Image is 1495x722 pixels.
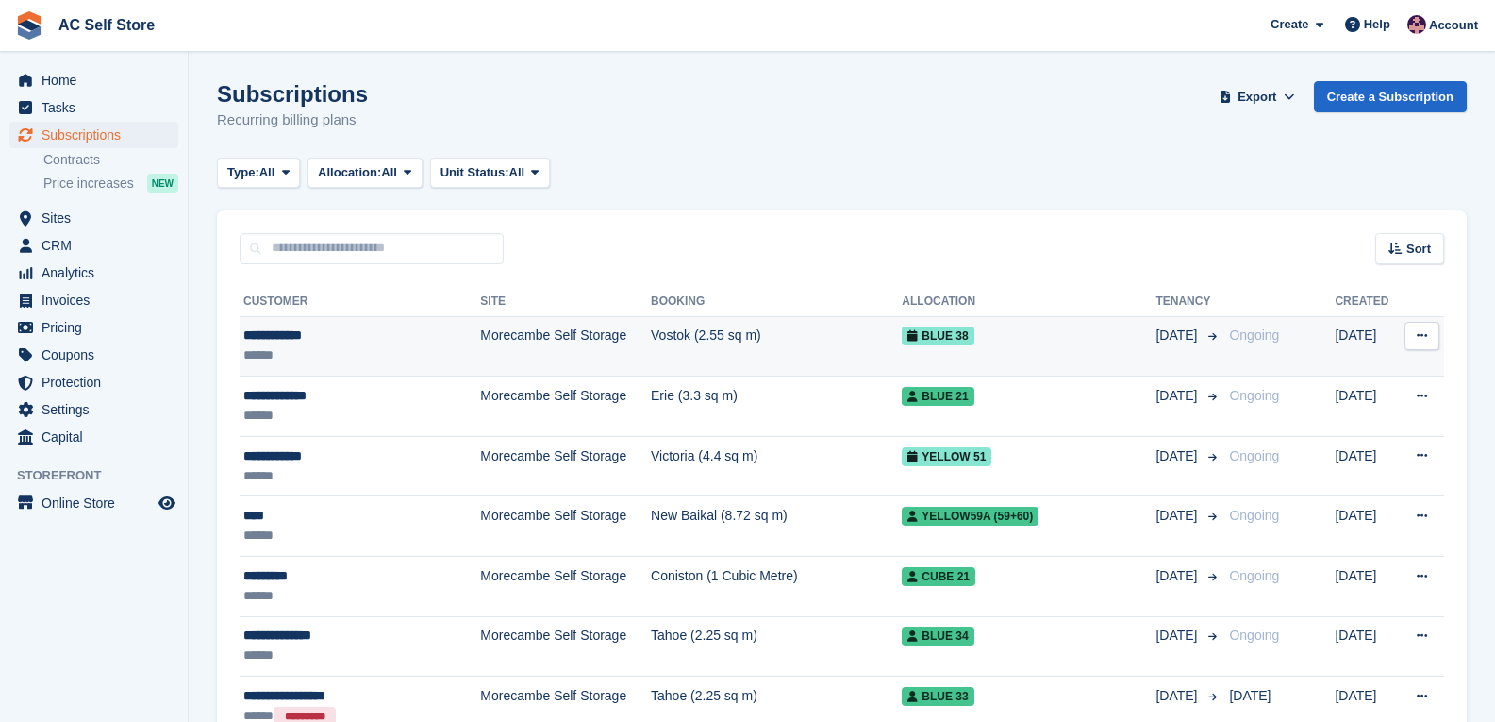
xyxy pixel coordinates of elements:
[480,616,651,677] td: Morecambe Self Storage
[9,94,178,121] a: menu
[440,163,509,182] span: Unit Status:
[240,287,480,317] th: Customer
[902,627,973,646] span: Blue 34
[381,163,397,182] span: All
[42,122,155,148] span: Subscriptions
[1335,287,1398,317] th: Created
[1407,15,1426,34] img: Ted Cox
[1335,616,1398,677] td: [DATE]
[9,396,178,423] a: menu
[9,122,178,148] a: menu
[1406,240,1431,259] span: Sort
[651,436,902,496] td: Victoria (4.4 sq m)
[42,490,155,516] span: Online Store
[217,81,368,107] h1: Subscriptions
[1155,566,1201,586] span: [DATE]
[1271,15,1308,34] span: Create
[1229,628,1279,643] span: Ongoing
[217,109,368,131] p: Recurring billing plans
[651,377,902,437] td: Erie (3.3 sq m)
[1229,688,1271,703] span: [DATE]
[42,205,155,231] span: Sites
[43,173,178,193] a: Price increases NEW
[480,287,651,317] th: Site
[1229,448,1279,463] span: Ongoing
[1335,557,1398,617] td: [DATE]
[902,287,1155,317] th: Allocation
[9,260,178,286] a: menu
[902,387,973,406] span: Blue 21
[902,507,1038,526] span: Yellow59a (59+60)
[430,158,550,189] button: Unit Status: All
[259,163,275,182] span: All
[42,342,155,368] span: Coupons
[1155,626,1201,646] span: [DATE]
[480,557,651,617] td: Morecambe Self Storage
[1335,316,1398,377] td: [DATE]
[1229,568,1279,583] span: Ongoing
[9,369,178,395] a: menu
[651,616,902,677] td: Tahoe (2.25 sq m)
[1155,326,1201,345] span: [DATE]
[17,466,188,485] span: Storefront
[43,175,134,193] span: Price increases
[1155,686,1201,706] span: [DATE]
[1229,388,1279,403] span: Ongoing
[1335,436,1398,496] td: [DATE]
[1335,377,1398,437] td: [DATE]
[1314,81,1467,112] a: Create a Subscription
[307,158,423,189] button: Allocation: All
[42,424,155,450] span: Capital
[480,377,651,437] td: Morecambe Self Storage
[9,67,178,93] a: menu
[1364,15,1390,34] span: Help
[318,163,381,182] span: Allocation:
[509,163,525,182] span: All
[651,287,902,317] th: Booking
[1216,81,1299,112] button: Export
[1155,386,1201,406] span: [DATE]
[902,327,973,345] span: Blue 38
[480,496,651,557] td: Morecambe Self Storage
[147,174,178,193] div: NEW
[902,567,975,586] span: Cube 21
[1238,88,1276,107] span: Export
[651,496,902,557] td: New Baikal (8.72 sq m)
[51,9,162,41] a: AC Self Store
[42,396,155,423] span: Settings
[42,369,155,395] span: Protection
[217,158,300,189] button: Type: All
[1335,496,1398,557] td: [DATE]
[42,260,155,286] span: Analytics
[9,205,178,231] a: menu
[1155,287,1221,317] th: Tenancy
[9,287,178,313] a: menu
[42,67,155,93] span: Home
[9,424,178,450] a: menu
[1429,16,1478,35] span: Account
[902,447,991,466] span: Yellow 51
[9,490,178,516] a: menu
[1155,446,1201,466] span: [DATE]
[9,342,178,368] a: menu
[43,151,178,169] a: Contracts
[9,232,178,259] a: menu
[227,163,259,182] span: Type:
[42,94,155,121] span: Tasks
[42,314,155,341] span: Pricing
[42,287,155,313] span: Invoices
[1229,508,1279,523] span: Ongoing
[651,557,902,617] td: Coniston (1 Cubic Metre)
[1229,327,1279,343] span: Ongoing
[480,316,651,377] td: Morecambe Self Storage
[15,11,43,40] img: stora-icon-8386f47178a22dfd0bd8f6a31ec36ba5ce8667c1dd55bd0f319d3a0aa187defe.svg
[42,232,155,259] span: CRM
[1155,506,1201,526] span: [DATE]
[902,687,973,706] span: Blue 33
[156,492,178,514] a: Preview store
[9,314,178,341] a: menu
[480,436,651,496] td: Morecambe Self Storage
[651,316,902,377] td: Vostok (2.55 sq m)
